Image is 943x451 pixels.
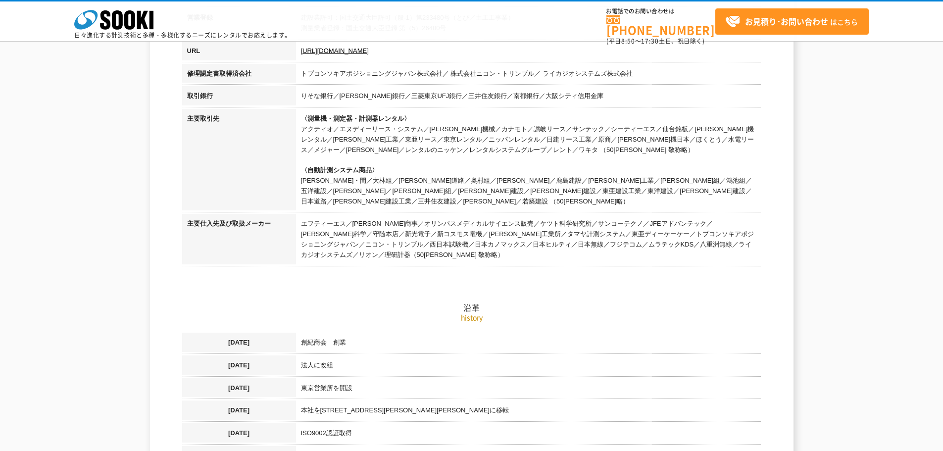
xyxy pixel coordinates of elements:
th: 取引銀行 [182,86,296,109]
a: お見積り･お問い合わせはこちら [715,8,869,35]
h2: 沿革 [182,203,761,313]
td: 本社を[STREET_ADDRESS][PERSON_NAME][PERSON_NAME]に移転 [296,401,761,423]
p: 日々進化する計測技術と多種・多様化するニーズにレンタルでお応えします。 [74,32,291,38]
th: 主要取引先 [182,109,296,214]
td: アクティオ／エヌディーリース・システム／[PERSON_NAME]機械／カナモト／讃岐リース／サンテック／シーティーエス／仙台銘板／[PERSON_NAME]機レンタル／[PERSON_NAME... [296,109,761,214]
th: [DATE] [182,401,296,423]
span: 〈自動計測システム商品〉 [301,166,378,174]
strong: お見積り･お問い合わせ [745,15,828,27]
a: [URL][DOMAIN_NAME] [301,47,369,54]
th: [DATE] [182,423,296,446]
th: [DATE] [182,378,296,401]
th: 修理認定書取得済会社 [182,64,296,87]
td: エフティーエス／[PERSON_NAME]商事／オリンパスメディカルサイエンス販売／ケツト科学研究所／サンコーテクノ／JFEアドバンテック／[PERSON_NAME]科学／守随本店／新光電子／新... [296,214,761,267]
th: [DATE] [182,333,296,355]
span: はこちら [725,14,858,29]
span: 〈測量機・測定器・計測器レンタル〉 [301,115,410,122]
span: 17:30 [641,37,659,46]
td: 法人に改組 [296,355,761,378]
td: ISO9002認証取得 [296,423,761,446]
th: URL [182,41,296,64]
td: りそな銀行／[PERSON_NAME]銀行／三菱東京UFJ銀行／三井住友銀行／南都銀行／大阪シティ信用金庫 [296,86,761,109]
span: (平日 ～ 土日、祝日除く) [606,37,704,46]
a: [PHONE_NUMBER] [606,15,715,36]
td: 東京営業所を開設 [296,378,761,401]
p: history [182,312,761,323]
span: 8:50 [621,37,635,46]
span: お電話でのお問い合わせは [606,8,715,14]
td: トプコンソキアポジショニングジャパン株式会社／ 株式会社ニコン・トリンブル／ ライカジオシステムズ株式会社 [296,64,761,87]
th: [DATE] [182,355,296,378]
td: 創紀商会 創業 [296,333,761,355]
